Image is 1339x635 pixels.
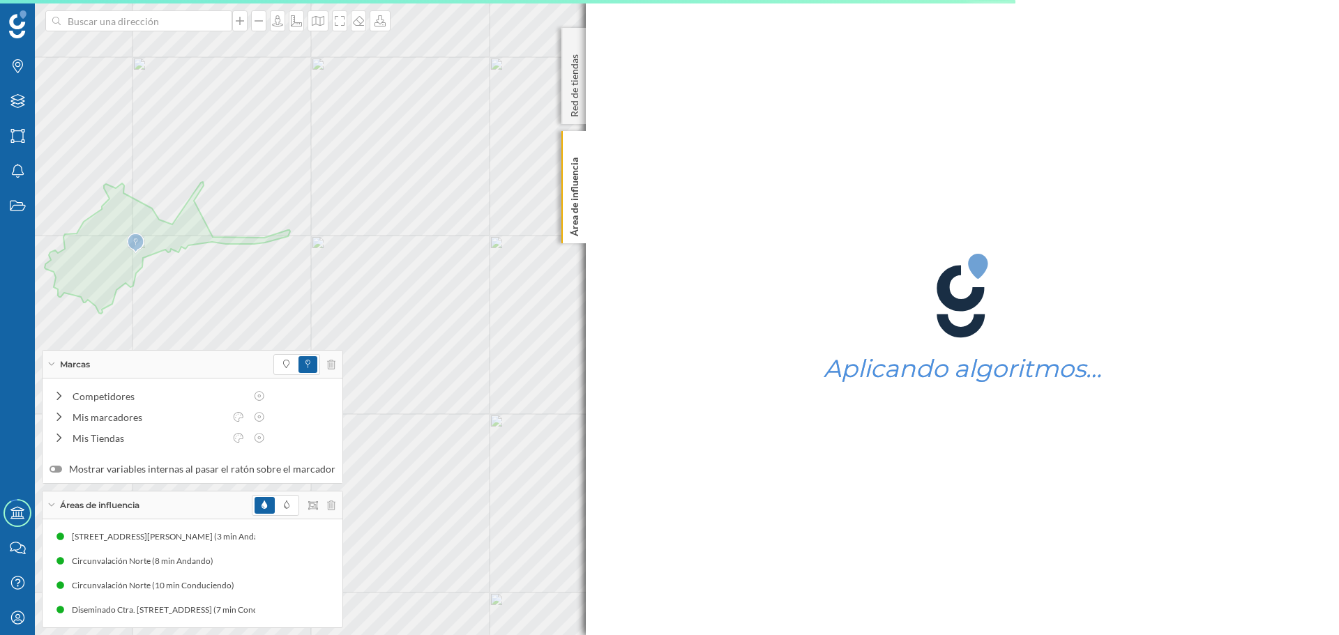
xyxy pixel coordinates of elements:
[824,355,1102,382] h1: Aplicando algoritmos…
[28,10,77,22] span: Soporte
[50,462,335,476] label: Mostrar variables internas al pasar el ratón sobre el marcador
[72,579,241,592] div: Circunvalación Norte (10 min Conduciendo)
[73,389,245,404] div: Competidores
[73,431,225,445] div: Mis Tiendas
[73,410,225,424] div: Mis marcadores
[568,49,582,117] p: Red de tiendas
[72,530,282,544] div: [STREET_ADDRESS][PERSON_NAME] (3 min Andando)
[60,358,90,371] span: Marcas
[568,152,582,236] p: Área de influencia
[60,499,139,512] span: Áreas de influencia
[9,10,27,38] img: Geoblink Logo
[72,554,220,568] div: Circunvalación Norte (8 min Andando)
[175,603,401,617] div: Diseminado Ctra. [STREET_ADDRESS] (7 min Conduciendo)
